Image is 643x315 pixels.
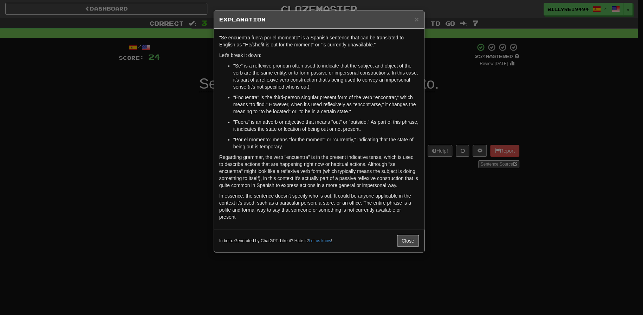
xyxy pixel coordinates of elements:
a: Let us know [309,238,331,243]
p: "Encuentra" is the third-person singular present form of the verb "encontrar," which means "to fi... [233,94,419,115]
p: Regarding grammar, the verb "encuentra" is in the present indicative tense, which is used to desc... [219,154,419,189]
p: "Fuera" is an adverb or adjective that means "out" or "outside." As part of this phrase, it indic... [233,118,419,133]
p: In essence, the sentence doesn't specify who is out. It could be anyone applicable in the context... [219,192,419,220]
small: In beta. Generated by ChatGPT. Like it? Hate it? ! [219,238,332,244]
p: "Se encuentra fuera por el momento" is a Spanish sentence that can be translated to English as "H... [219,34,419,48]
button: Close [397,235,419,247]
p: Let's break it down: [219,52,419,59]
button: Close [414,15,418,23]
h5: Explanation [219,16,419,23]
p: "Se" is a reflexive pronoun often used to indicate that the subject and object of the verb are th... [233,62,419,90]
p: "Por el momento" means "for the moment" or "currently," indicating that the state of being out is... [233,136,419,150]
span: × [414,15,418,23]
